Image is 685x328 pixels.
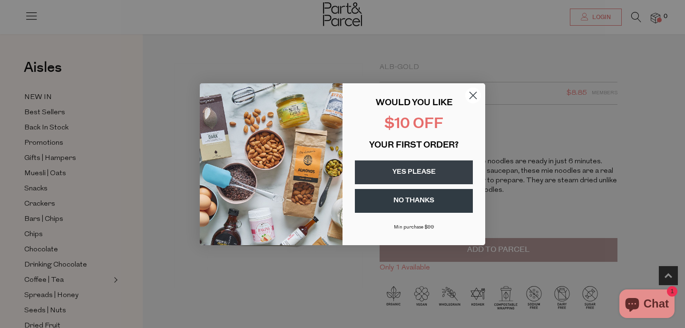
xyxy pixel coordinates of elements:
[394,225,434,230] span: Min purchase $99
[355,189,473,213] button: NO THANKS
[369,141,459,150] span: YOUR FIRST ORDER?
[200,83,342,245] img: 43fba0fb-7538-40bc-babb-ffb1a4d097bc.jpeg
[616,289,677,320] inbox-online-store-chat: Shopify online store chat
[376,99,452,108] span: WOULD YOU LIKE
[465,87,481,104] button: Close dialog
[355,160,473,184] button: YES PLEASE
[384,117,443,132] span: $10 OFF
